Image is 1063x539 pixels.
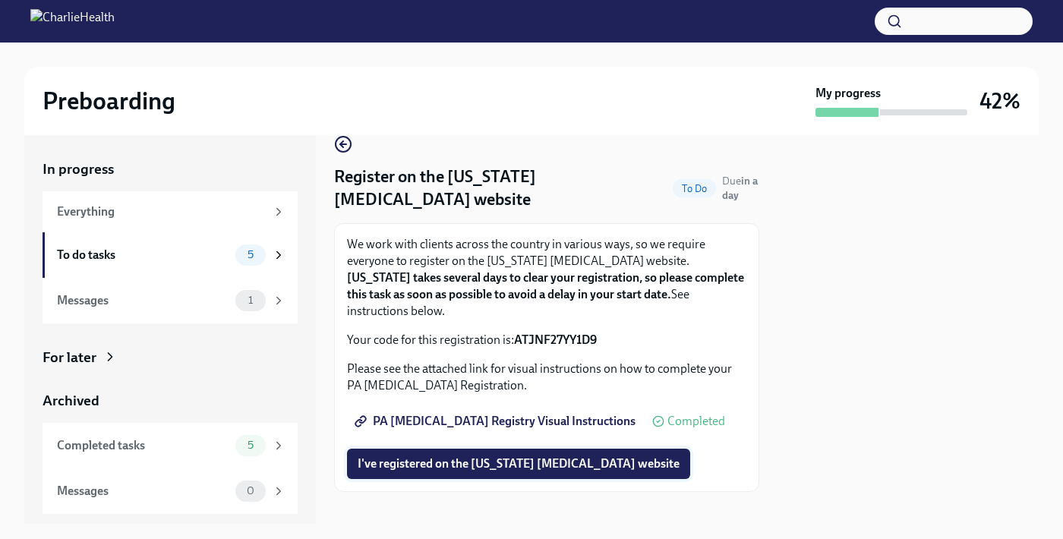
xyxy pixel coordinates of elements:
h2: Preboarding [43,86,175,116]
strong: [US_STATE] takes several days to clear your registration, so please complete this task as soon as... [347,270,744,301]
div: Messages [57,292,229,309]
div: Everything [57,203,266,220]
p: We work with clients across the country in various ways, so we require everyone to register on th... [347,236,746,320]
span: 5 [238,440,263,451]
a: PA [MEDICAL_DATA] Registry Visual Instructions [347,406,646,437]
strong: My progress [815,85,881,102]
span: 0 [238,485,263,496]
div: Completed tasks [57,437,229,454]
p: Please see the attached link for visual instructions on how to complete your PA [MEDICAL_DATA] Re... [347,361,746,394]
span: Due [722,175,758,202]
a: Archived [43,391,298,411]
strong: in a day [722,175,758,202]
a: Completed tasks5 [43,423,298,468]
a: To do tasks5 [43,232,298,278]
a: For later [43,348,298,367]
span: To Do [673,183,716,194]
button: I've registered on the [US_STATE] [MEDICAL_DATA] website [347,449,690,479]
a: In progress [43,159,298,179]
span: September 25th, 2025 06:00 [722,174,759,203]
h4: Register on the [US_STATE] [MEDICAL_DATA] website [334,165,667,211]
span: I've registered on the [US_STATE] [MEDICAL_DATA] website [358,456,680,471]
div: To do tasks [57,247,229,263]
p: Your code for this registration is: [347,332,746,348]
strong: ATJNF27YY1D9 [514,333,597,347]
div: Messages [57,483,229,500]
a: Everything [43,191,298,232]
img: CharlieHealth [30,9,115,33]
span: 1 [239,295,262,306]
span: 5 [238,249,263,260]
a: Messages0 [43,468,298,514]
span: Completed [667,415,725,427]
a: Messages1 [43,278,298,323]
div: For later [43,348,96,367]
span: PA [MEDICAL_DATA] Registry Visual Instructions [358,414,636,429]
h3: 42% [979,87,1020,115]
